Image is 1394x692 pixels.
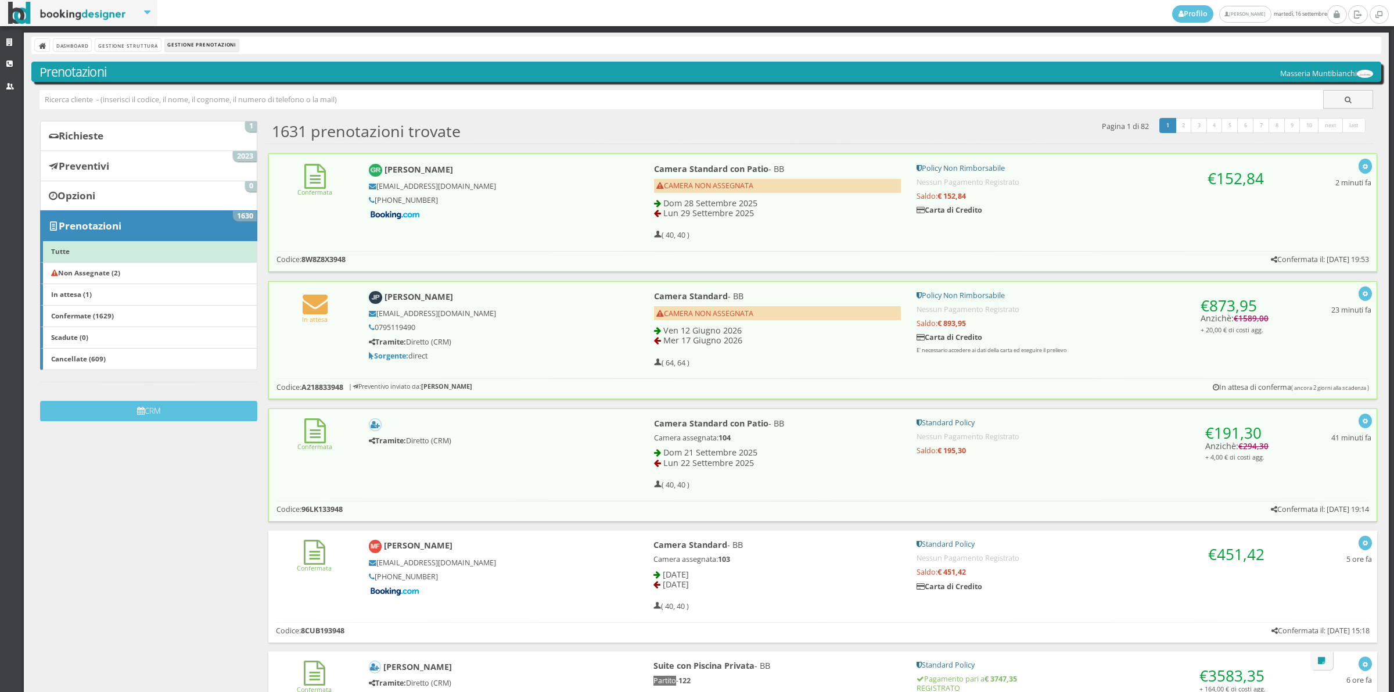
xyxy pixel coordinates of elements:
[1243,441,1269,451] span: 294,30
[369,352,615,360] h5: direct
[985,674,1017,684] strong: € 3747,35
[917,178,1269,187] h5: Nessun Pagamento Registrato
[301,254,346,264] b: 8W8Z8X3948
[1271,255,1369,264] h5: Confermata il: [DATE] 19:53
[39,90,1324,109] input: Ricerca cliente - (inserisci il codice, il nome, il cognome, il numero di telefono o la mail)
[654,418,768,429] b: Camera Standard con Patio
[165,39,239,52] li: Gestione Prenotazioni
[1206,118,1223,133] a: 4
[718,433,731,443] b: 104
[653,540,901,550] h4: - BB
[369,338,615,346] h5: Diretto (CRM)
[302,306,328,324] a: In attesa
[276,626,344,635] h5: Codice:
[369,323,615,332] h5: 0795119490
[654,418,901,428] h4: - BB
[276,383,343,392] h5: Codice:
[40,348,257,370] a: Cancellate (609)
[40,284,257,306] a: In attesa (1)
[58,189,95,202] b: Opzioni
[369,679,615,687] h5: Diretto (CRM)
[653,676,676,686] span: Partito
[40,327,257,349] a: Scadute (0)
[369,196,615,205] h5: [PHONE_NUMBER]
[40,210,257,241] a: Prenotazioni 1630
[917,568,1269,576] h5: Saldo:
[656,309,753,318] span: CAMERA NON ASSEGNATA
[1175,118,1192,133] a: 2
[276,505,343,514] h5: Codice:
[1280,69,1373,78] h5: Masseria Muntibianchi
[369,182,615,191] h5: [EMAIL_ADDRESS][DOMAIN_NAME]
[917,540,1269,548] h5: Standard Policy
[369,337,406,347] b: Tramite:
[1213,383,1369,392] h5: In attesa di conferma
[653,661,901,671] h4: - BB
[1208,665,1264,686] span: 3583,35
[937,318,966,328] strong: € 893,95
[1208,544,1264,565] span: €
[8,2,126,24] img: BookingDesigner.com
[272,122,461,141] h2: 1631 prenotazioni trovate
[369,572,615,581] h5: [PHONE_NUMBER]
[1271,505,1369,514] h5: Confermata il: [DATE] 19:14
[1271,626,1370,635] h5: Confermata il: [DATE] 15:18
[1299,118,1319,133] a: 10
[663,569,689,580] span: [DATE]
[937,567,966,577] strong: € 451,42
[654,231,689,239] h5: ( 40, 40 )
[1331,433,1371,442] h5: 41 minuti fa
[59,159,109,173] b: Preventivi
[245,121,257,132] span: 1
[1102,122,1149,131] h5: Pagina 1 di 82
[663,207,754,218] span: Lun 29 Settembre 2025
[653,555,901,564] h5: Camera assegnata:
[917,554,1269,562] h5: Nessun Pagamento Registrato
[917,661,1269,669] h5: Standard Policy
[59,219,121,232] b: Prenotazioni
[654,291,728,302] b: Camera Standard
[917,192,1269,200] h5: Saldo:
[95,39,160,51] a: Gestione Struttura
[40,401,257,421] button: CRM
[1205,453,1264,461] small: + 4,00 € di costi agg.
[59,129,103,142] b: Richieste
[421,382,472,390] b: [PERSON_NAME]
[917,164,1269,173] h5: Policy Non Rimborsabile
[1238,313,1269,324] span: 1589,00
[40,150,257,181] a: Preventivi 2023
[654,358,689,367] h5: ( 64, 64 )
[917,205,982,215] b: Carta di Credito
[1199,665,1264,686] span: €
[348,383,472,390] h6: | Preventivo inviato da:
[1253,118,1270,133] a: 7
[369,351,408,361] b: Sorgente:
[385,164,453,175] b: [PERSON_NAME]
[917,319,1269,328] h5: Saldo:
[276,255,346,264] h5: Codice:
[233,151,257,162] span: 2023
[1172,5,1214,23] a: Profilo
[39,64,1374,80] h3: Prenotazioni
[654,481,689,489] h5: ( 40, 40 )
[663,579,689,590] span: [DATE]
[1357,70,1373,78] img: 56db488bc92111ef969d06d5a9c234c7.png
[718,554,730,564] b: 103
[301,626,344,636] b: 8CUB193948
[1284,118,1301,133] a: 9
[385,291,453,302] b: [PERSON_NAME]
[917,432,1269,441] h5: Nessun Pagamento Registrato
[1291,384,1369,392] small: ( ancora 2 giorni alla scadenza )
[369,210,421,220] img: Booking-com-logo.png
[40,241,257,263] a: Tutte
[917,418,1269,427] h5: Standard Policy
[654,163,768,174] b: Camera Standard con Patio
[917,347,1269,354] p: E' necessario accedere ai dati della carta ed eseguire il prelievo
[301,504,343,514] b: 96LK133948
[1217,544,1264,565] span: 451,42
[1335,178,1371,187] h5: 2 minuti fa
[53,39,91,51] a: Dashboard
[663,457,754,468] span: Lun 22 Settembre 2025
[369,540,382,553] img: Marco Ferraro
[653,602,689,611] h5: ( 40, 40 )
